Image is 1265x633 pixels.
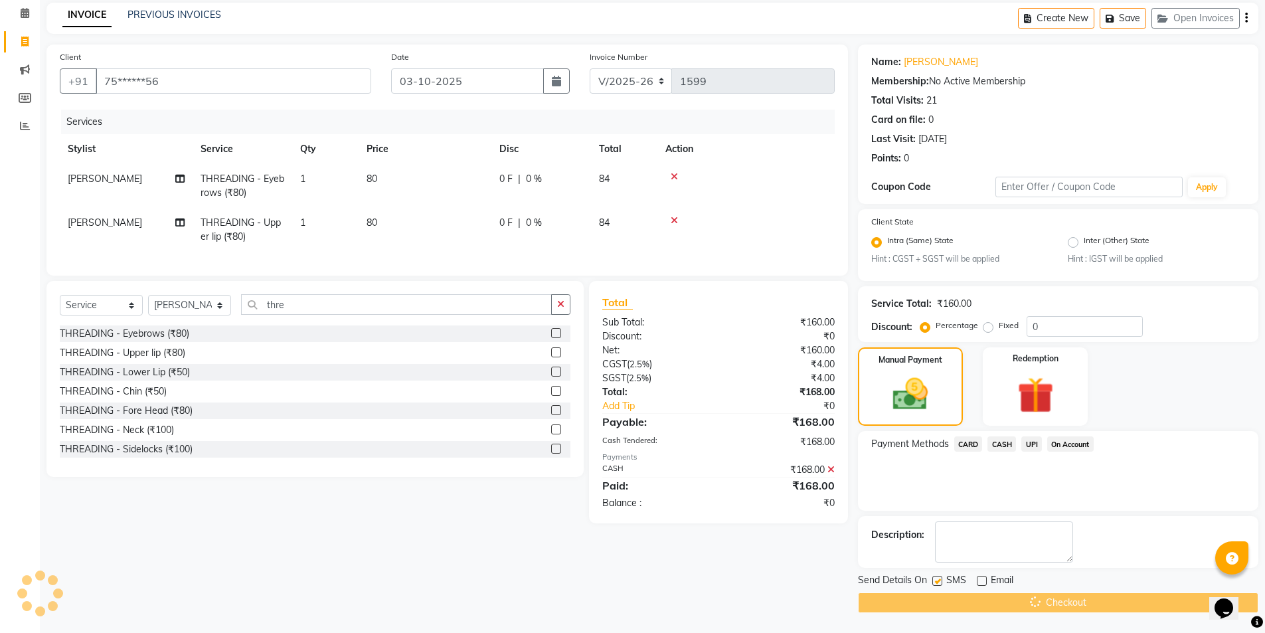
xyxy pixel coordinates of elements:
[937,297,971,311] div: ₹160.00
[60,385,167,399] div: THREADING - Chin (₹50)
[127,9,221,21] a: PREVIOUS INVOICES
[592,329,718,343] div: Discount:
[241,294,552,315] input: Search or Scan
[526,216,542,230] span: 0 %
[68,217,142,228] span: [PERSON_NAME]
[718,343,845,357] div: ₹160.00
[592,357,718,371] div: ( )
[904,151,909,165] div: 0
[499,216,513,230] span: 0 F
[592,399,739,413] a: Add Tip
[526,172,542,186] span: 0 %
[718,414,845,430] div: ₹168.00
[602,372,626,384] span: SGST
[592,435,718,449] div: Cash Tendered:
[592,463,718,477] div: CASH
[591,134,657,164] th: Total
[871,253,1049,265] small: Hint : CGST + SGST will be applied
[60,68,97,94] button: +91
[592,385,718,399] div: Total:
[60,134,193,164] th: Stylist
[367,173,377,185] span: 80
[68,173,142,185] span: [PERSON_NAME]
[946,573,966,590] span: SMS
[718,371,845,385] div: ₹4.00
[858,573,927,590] span: Send Details On
[987,436,1016,452] span: CASH
[630,359,649,369] span: 2.5%
[491,134,591,164] th: Disc
[871,297,932,311] div: Service Total:
[871,180,996,194] div: Coupon Code
[367,217,377,228] span: 80
[592,478,718,494] div: Paid:
[718,478,845,494] div: ₹168.00
[602,358,627,370] span: CGST
[1188,177,1226,197] button: Apply
[718,463,845,477] div: ₹168.00
[928,113,934,127] div: 0
[882,374,939,414] img: _cash.svg
[871,74,929,88] div: Membership:
[359,134,491,164] th: Price
[592,496,718,510] div: Balance :
[871,320,912,334] div: Discount:
[292,134,359,164] th: Qty
[718,329,845,343] div: ₹0
[879,354,942,366] label: Manual Payment
[887,234,954,250] label: Intra (Same) State
[871,216,914,228] label: Client State
[871,132,916,146] div: Last Visit:
[602,452,834,463] div: Payments
[954,436,983,452] span: CARD
[60,404,193,418] div: THREADING - Fore Head (₹80)
[718,385,845,399] div: ₹168.00
[300,173,305,185] span: 1
[60,327,189,341] div: THREADING - Eyebrows (₹80)
[718,357,845,371] div: ₹4.00
[1018,8,1094,29] button: Create New
[718,496,845,510] div: ₹0
[300,217,305,228] span: 1
[592,343,718,357] div: Net:
[718,435,845,449] div: ₹168.00
[1021,436,1042,452] span: UPI
[60,365,190,379] div: THREADING - Lower Lip (₹50)
[1100,8,1146,29] button: Save
[602,296,633,310] span: Total
[871,528,924,542] div: Description:
[871,437,949,451] span: Payment Methods
[740,399,845,413] div: ₹0
[1013,353,1058,365] label: Redemption
[60,442,193,456] div: THREADING - Sidelocks (₹100)
[592,316,718,329] div: Sub Total:
[592,414,718,430] div: Payable:
[1151,8,1240,29] button: Open Invoices
[871,113,926,127] div: Card on file:
[96,68,371,94] input: Search by Name/Mobile/Email/Code
[201,217,281,242] span: THREADING - Upper lip (₹80)
[936,319,978,331] label: Percentage
[193,134,292,164] th: Service
[918,132,947,146] div: [DATE]
[518,172,521,186] span: |
[995,177,1183,197] input: Enter Offer / Coupon Code
[518,216,521,230] span: |
[61,110,845,134] div: Services
[871,55,901,69] div: Name:
[201,173,284,199] span: THREADING - Eyebrows (₹80)
[60,346,185,360] div: THREADING - Upper lip (₹80)
[590,51,647,63] label: Invoice Number
[1006,373,1065,418] img: _gift.svg
[60,51,81,63] label: Client
[599,173,610,185] span: 84
[718,316,845,329] div: ₹160.00
[871,94,924,108] div: Total Visits:
[904,55,978,69] a: [PERSON_NAME]
[991,573,1013,590] span: Email
[599,217,610,228] span: 84
[629,373,649,383] span: 2.5%
[1068,253,1245,265] small: Hint : IGST will be applied
[1209,580,1252,620] iframe: chat widget
[592,371,718,385] div: ( )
